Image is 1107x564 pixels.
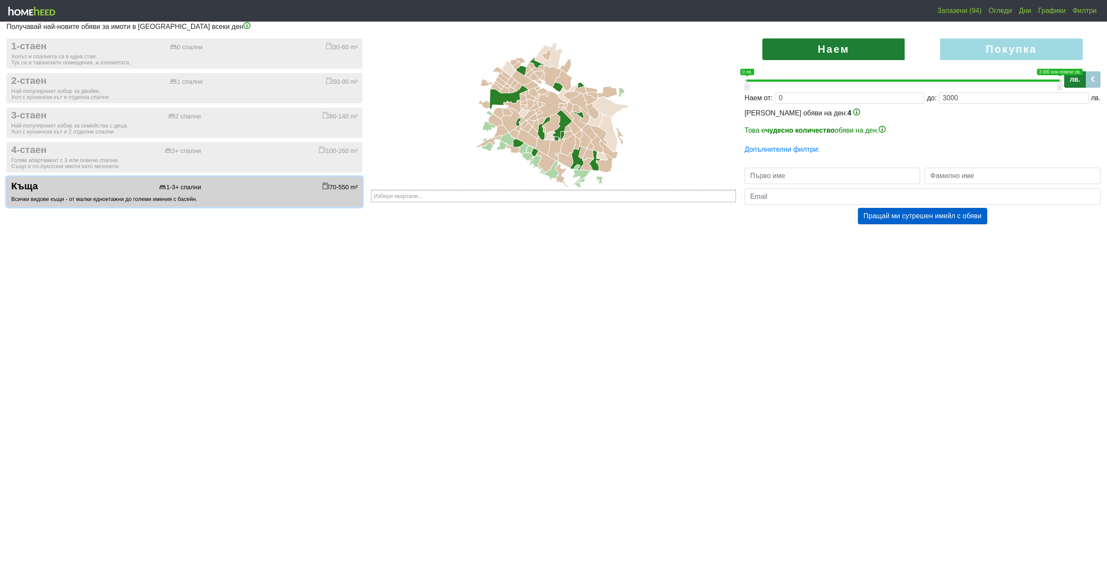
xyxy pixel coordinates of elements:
[11,75,47,87] span: 2-стаен
[925,168,1101,184] input: Фамилно име
[170,78,202,86] div: 1 спалня
[11,88,358,100] div: Най-популярният избор за двойки. Хол с кухненски кът и отделна спалня
[858,208,987,224] button: Пращай ми сутрешен имейл с обяви
[853,108,860,115] img: info-3.png
[1091,93,1101,103] div: лв.
[165,147,201,155] div: 3+ спални
[745,108,1101,136] div: [PERSON_NAME] обяви на ден:
[11,123,358,135] div: Най-популярният избор за семейства с деца. Хол с кухненски кът и 2 отделни спални
[319,146,358,155] div: 100-260 m²
[1064,71,1086,88] label: лв.
[11,157,358,169] div: Голям апартамент с 3 или повече спални. Също и по-луксозни имоти като мезонети.
[159,184,201,191] div: 1-3+ спални
[927,93,937,103] div: до:
[11,110,47,121] span: 3-стаен
[765,127,835,134] b: чудесно количество
[848,109,851,117] span: 4
[985,2,1015,19] a: Огледи
[1037,69,1083,75] span: 3 000 или повече лв.
[762,38,905,60] label: Наем
[740,69,754,75] span: 0 лв.
[934,2,985,19] a: Запазени (94)
[170,44,202,51] div: 0 спални
[745,93,773,103] div: Наем от:
[11,54,358,66] div: Холът и спалнята са в една стая. Тук са и таванските помещения, и ателиетата.
[11,41,47,52] span: 1-стаен
[940,38,1082,60] label: Покупка
[6,108,362,138] button: 3-стаен 2 спални 80-140 m² Най-популярният избор за семейства с деца.Хол с кухненски кът и 2 отде...
[6,73,362,103] button: 2-стаен 1 спалня 50-90 m² Най-популярният избор за двойки.Хол с кухненски кът и отделна спалня
[168,113,201,120] div: 2 спални
[323,182,358,191] div: 70-550 m²
[11,196,358,202] div: Всички видове къщи - от малки едноетажни до големи имения с басейн.
[326,77,358,86] div: 50-90 m²
[6,177,362,207] button: Къща 1-3+ спални 70-550 m² Всички видове къщи - от малки едноетажни до големи имения с басейн.
[6,38,362,69] button: 1-стаен 0 спални 30-60 m² Холът и спалнята са в една стая.Тук са и таванските помещения, и ателие...
[243,22,250,29] img: info-3.png
[745,146,820,153] a: Допълнителни филтри:
[323,112,358,120] div: 80-140 m²
[745,125,1101,136] p: Това е обяви на ден.
[745,168,921,184] input: Първо име
[326,42,358,51] div: 30-60 m²
[11,144,47,156] span: 4-стаен
[1035,2,1069,19] a: Графики
[879,126,886,133] img: info-3.png
[745,188,1101,205] input: Email
[1085,71,1101,88] label: €
[1069,2,1100,19] a: Филтри
[1015,2,1035,19] a: Дни
[6,142,362,172] button: 4-стаен 3+ спални 100-260 m² Голям апартамент с 3 или повече спални.Също и по-луксозни имоти като...
[11,181,38,192] span: Къща
[6,22,1101,32] p: Получавай най-новите обяви за имоти в [GEOGRAPHIC_DATA] всеки ден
